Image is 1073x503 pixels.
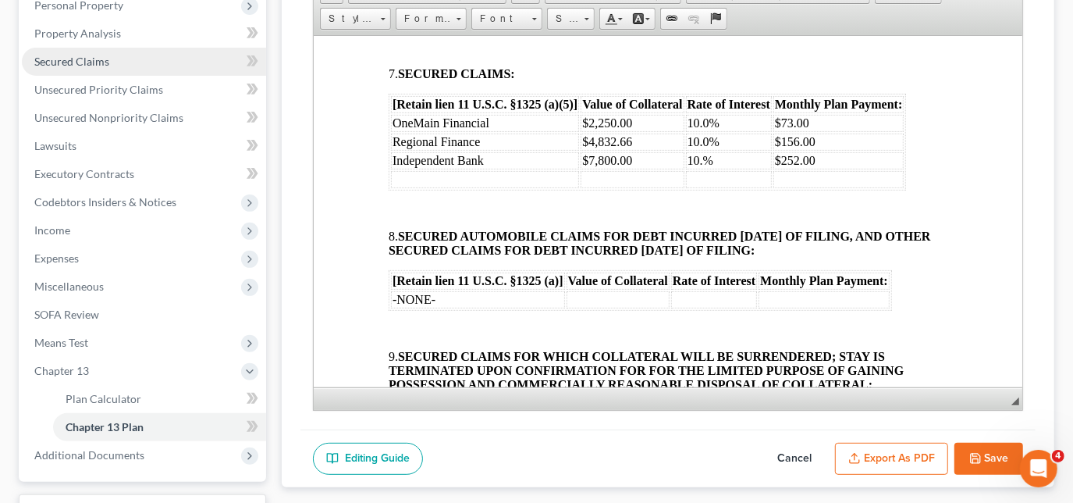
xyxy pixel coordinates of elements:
[600,9,627,29] a: Text Color
[627,9,655,29] a: Background Color
[75,194,617,221] span: 8.
[472,9,527,29] span: Font
[22,132,266,160] a: Lawsuits
[22,48,266,76] a: Secured Claims
[34,111,183,124] span: Unsecured Nonpriority Claims
[359,238,442,251] span: Rate of Interest
[954,443,1023,476] button: Save
[22,20,266,48] a: Property Analysis
[34,280,104,293] span: Miscellaneous
[683,9,705,29] a: Unlink
[321,9,375,29] span: Styles
[34,167,134,180] span: Executory Contracts
[34,83,163,96] span: Unsecured Priority Claims
[547,8,595,30] a: Size
[53,385,266,413] a: Plan Calculator
[34,448,144,462] span: Additional Documents
[22,301,266,329] a: SOFA Review
[22,104,266,132] a: Unsecured Nonpriority Claims
[267,116,370,134] td: $7,800.00
[460,79,591,96] td: $73.00
[320,8,391,30] a: Styles
[34,223,70,237] span: Income
[79,257,122,270] span: -NONE-
[1052,450,1064,462] span: 4
[22,160,266,188] a: Executory Contracts
[53,413,266,441] a: Chapter 13 Plan
[75,314,590,355] strong: SECURED CLAIMS FOR WHICH COLLATERAL WILL BE SURRENDERED; STAY IS TERMINATED UPON CONFIRMATION FOR...
[79,238,250,251] span: [Retain lien 11 U.S.C. §1325 (a)]
[267,79,370,96] td: $2,250.00
[34,27,121,40] span: Property Analysis
[75,314,590,355] span: 9.
[66,420,144,433] span: Chapter 13 Plan
[77,116,265,134] td: Independent Bank
[471,8,542,30] a: Font
[66,392,141,405] span: Plan Calculator
[34,336,88,349] span: Means Test
[77,98,265,115] td: Regional Finance
[313,443,423,476] a: Editing Guide
[34,55,109,68] span: Secured Claims
[460,98,591,115] td: $156.00
[34,308,99,321] span: SOFA Review
[396,8,467,30] a: Format
[254,238,354,251] span: Value of Collateral
[705,9,727,29] a: Anchor
[374,62,457,75] span: Rate of Interest
[34,251,79,265] span: Expenses
[1020,450,1057,487] iframe: Intercom live chat
[461,62,589,75] span: Monthly Plan Payment:
[760,443,829,476] button: Cancel
[372,98,458,115] td: 10.0%
[396,9,451,29] span: Format
[34,195,176,209] span: Codebtors Insiders & Notices
[1011,398,1019,405] span: Resize
[34,364,89,377] span: Chapter 13
[446,238,574,251] span: Monthly Plan Payment:
[372,116,458,134] td: 10.%
[835,443,948,476] button: Export as PDF
[548,9,579,29] span: Size
[314,36,1022,387] iframe: Rich Text Editor, document-ckeditor
[460,116,591,134] td: $252.00
[372,79,458,96] td: 10.0%
[22,76,266,104] a: Unsecured Priority Claims
[661,9,683,29] a: Link
[267,98,370,115] td: $4,832.66
[79,80,176,94] font: OneMain Financial
[75,194,617,221] strong: SECURED AUTOMOBILE CLAIMS FOR DEBT INCURRED [DATE] OF FILING, AND OTHER SECURED CLAIMS FOR DEBT I...
[34,139,76,152] span: Lawsuits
